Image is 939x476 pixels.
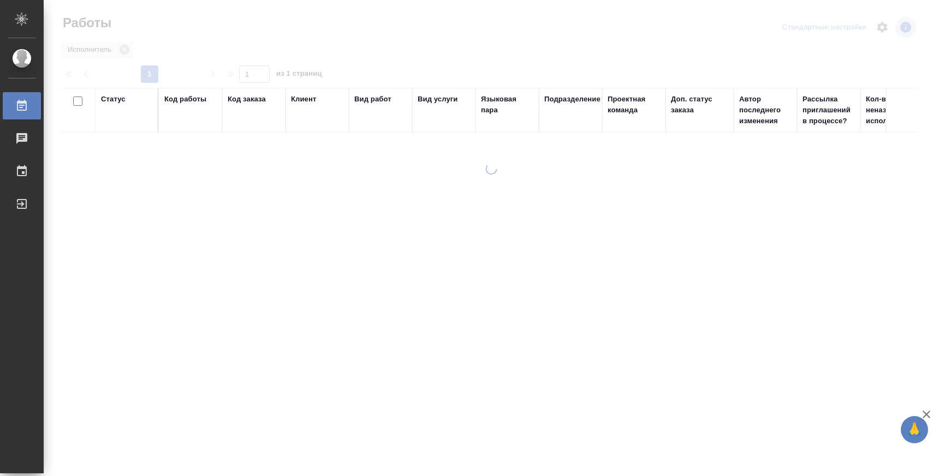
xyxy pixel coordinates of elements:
[228,94,266,105] div: Код заказа
[866,94,931,126] div: Кол-во неназначенных исполнителей
[291,94,316,105] div: Клиент
[544,94,601,105] div: Подразделение
[803,94,855,126] div: Рассылка приглашений в процессе?
[739,94,792,126] div: Автор последнего изменения
[354,94,391,105] div: Вид работ
[905,418,924,441] span: 🙏
[901,416,928,443] button: 🙏
[164,94,206,105] div: Код работы
[671,94,728,116] div: Доп. статус заказа
[481,94,533,116] div: Языковая пара
[101,94,126,105] div: Статус
[608,94,660,116] div: Проектная команда
[418,94,458,105] div: Вид услуги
